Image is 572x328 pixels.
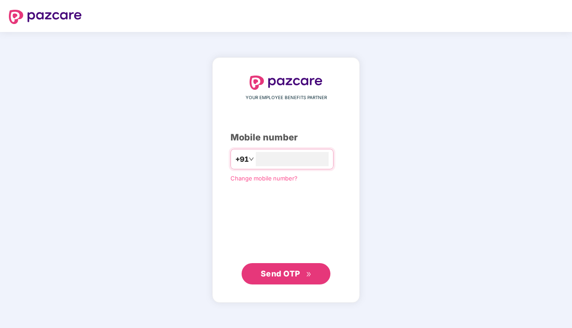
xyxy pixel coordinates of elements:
span: down [249,156,254,162]
img: logo [250,76,322,90]
span: double-right [306,272,312,277]
button: Send OTPdouble-right [242,263,330,284]
span: YOUR EMPLOYEE BENEFITS PARTNER [246,94,327,101]
span: +91 [235,154,249,165]
span: Send OTP [261,269,300,278]
img: logo [9,10,82,24]
a: Change mobile number? [230,175,298,182]
div: Mobile number [230,131,342,144]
